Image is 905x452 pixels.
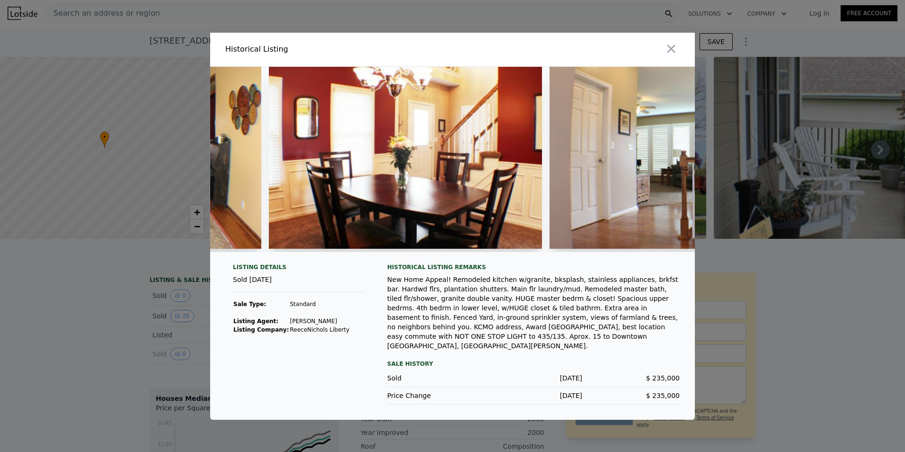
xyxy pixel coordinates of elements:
strong: Listing Agent: [233,318,278,325]
div: Historical Listing [225,44,449,55]
div: New Home Appeal! Remodeled kitchen w/granite, bksplash, stainless appliances, brkfst bar. Hardwd ... [387,275,680,351]
strong: Sale Type: [233,301,266,307]
div: [DATE] [485,391,582,400]
img: Property Img [550,67,823,249]
div: Listing Details [233,263,364,275]
div: Historical Listing remarks [387,263,680,271]
td: [PERSON_NAME] [289,317,350,325]
img: Property Img [269,67,542,249]
div: Sold [DATE] [233,275,364,292]
td: ReeceNichols Liberty [289,325,350,334]
span: $ 235,000 [646,392,680,399]
div: Sale History [387,358,680,370]
div: Price Change [387,391,485,400]
strong: Listing Company: [233,326,289,333]
div: [DATE] [485,373,582,383]
span: $ 235,000 [646,374,680,382]
td: Standard [289,300,350,308]
div: Sold [387,373,485,383]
